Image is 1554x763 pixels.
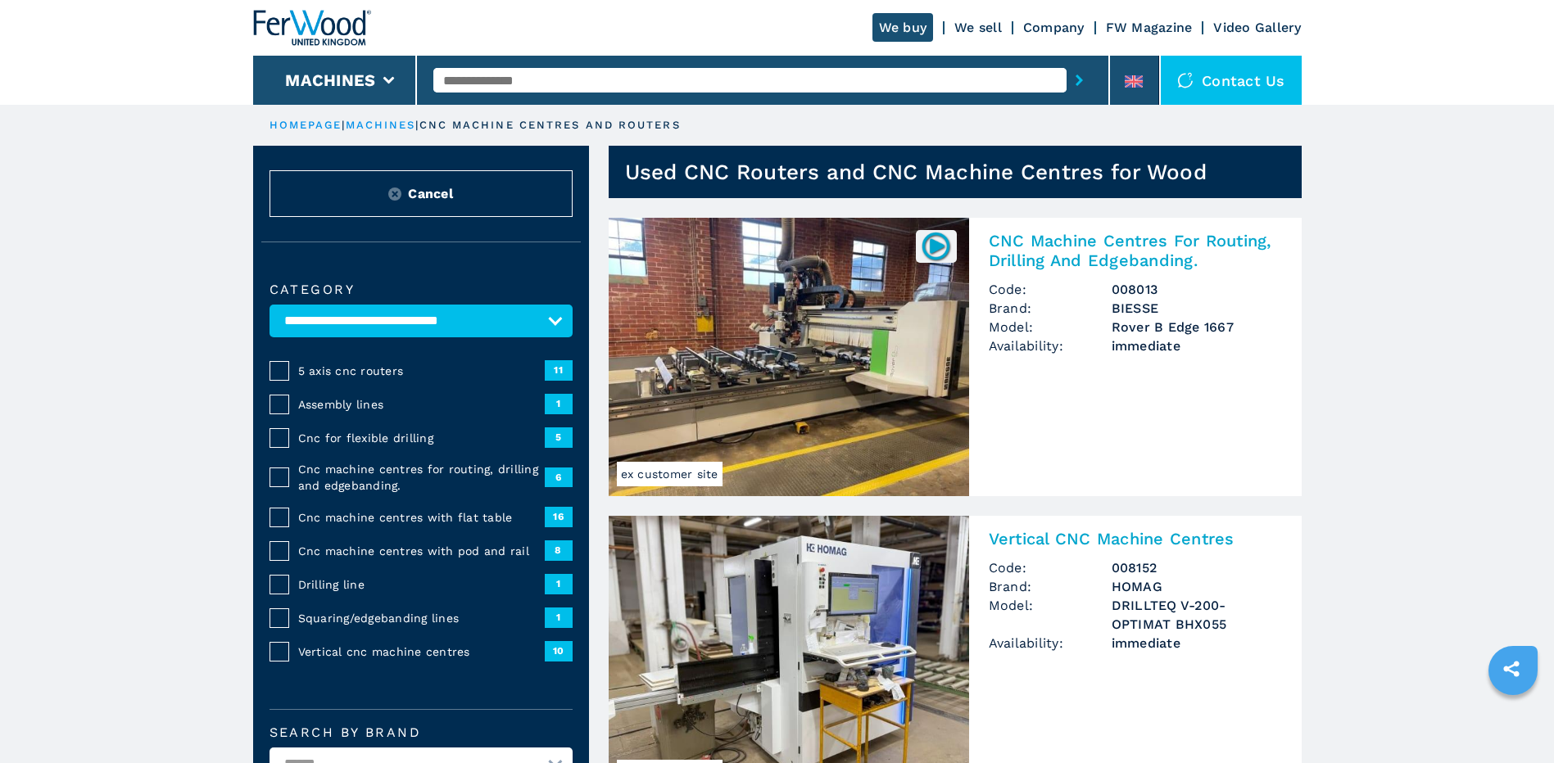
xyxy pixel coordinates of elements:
[298,543,545,559] span: Cnc machine centres with pod and rail
[989,529,1282,549] h2: Vertical CNC Machine Centres
[270,726,573,739] label: Search by brand
[298,363,545,379] span: 5 axis cnc routers
[1106,20,1193,35] a: FW Magazine
[1112,577,1282,596] h3: HOMAG
[617,462,723,486] span: ex customer site
[419,118,681,133] p: cnc machine centres and routers
[298,610,545,626] span: Squaring/edgebanding lines
[545,641,573,661] span: 10
[1067,61,1092,99] button: submit-button
[989,318,1112,336] span: Model:
[989,280,1112,299] span: Code:
[270,119,342,131] a: HOMEPAGE
[545,507,573,526] span: 16
[1112,299,1282,318] h3: BIESSE
[989,231,1282,270] h2: CNC Machine Centres For Routing, Drilling And Edgebanding.
[253,10,371,46] img: Ferwood
[989,577,1112,596] span: Brand:
[415,119,419,131] span: |
[1484,689,1542,751] iframe: Chat
[1112,336,1282,355] span: immediate
[545,360,573,380] span: 11
[342,119,345,131] span: |
[1112,280,1282,299] h3: 008013
[298,430,545,446] span: Cnc for flexible drilling
[1177,72,1194,88] img: Contact us
[1112,634,1282,652] span: immediate
[989,336,1112,355] span: Availability:
[625,159,1207,185] h1: Used CNC Routers and CNC Machine Centres for Wood
[989,299,1112,318] span: Brand:
[920,230,952,262] img: 008013
[609,218,969,496] img: CNC Machine Centres For Routing, Drilling And Edgebanding. BIESSE Rover B Edge 1667
[270,170,573,217] button: ResetCancel
[298,576,545,593] span: Drilling line
[270,283,573,296] label: Category
[1023,20,1085,35] a: Company
[1161,56,1302,105] div: Contact us
[1112,318,1282,336] h3: Rover B Edge 1667
[545,574,573,594] span: 1
[346,119,416,131] a: machines
[1112,596,1282,634] h3: DRILLTEQ V-200-OPTIMAT BHX055
[545,394,573,413] span: 1
[872,13,934,42] a: We buy
[545,607,573,627] span: 1
[1112,558,1282,577] h3: 008152
[545,427,573,447] span: 5
[298,509,545,526] span: Cnc machine centres with flat table
[954,20,1002,35] a: We sell
[1213,20,1301,35] a: Video Gallery
[609,218,1302,496] a: CNC Machine Centres For Routing, Drilling And Edgebanding. BIESSE Rover B Edge 1667ex customer si...
[285,70,375,90] button: Machines
[545,540,573,560] span: 8
[989,634,1112,652] span: Availability:
[408,184,453,203] span: Cancel
[545,467,573,487] span: 6
[989,596,1112,634] span: Model:
[388,187,401,201] img: Reset
[298,461,545,494] span: Cnc machine centres for routing, drilling and edgebanding.
[298,643,545,660] span: Vertical cnc machine centres
[298,396,545,413] span: Assembly lines
[989,558,1112,577] span: Code:
[1491,648,1532,689] a: sharethis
